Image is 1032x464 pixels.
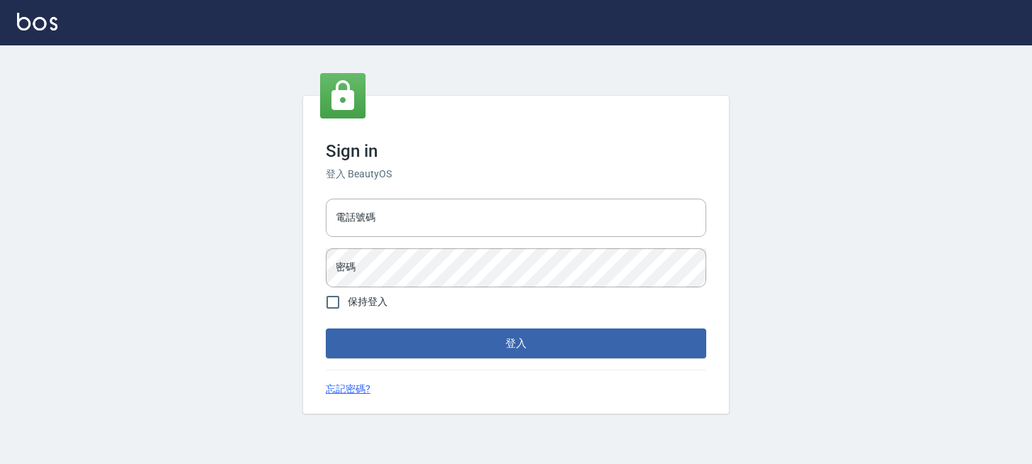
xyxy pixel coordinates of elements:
[17,13,57,31] img: Logo
[326,141,706,161] h3: Sign in
[326,382,370,397] a: 忘記密碼?
[326,167,706,182] h6: 登入 BeautyOS
[348,294,388,309] span: 保持登入
[326,328,706,358] button: 登入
